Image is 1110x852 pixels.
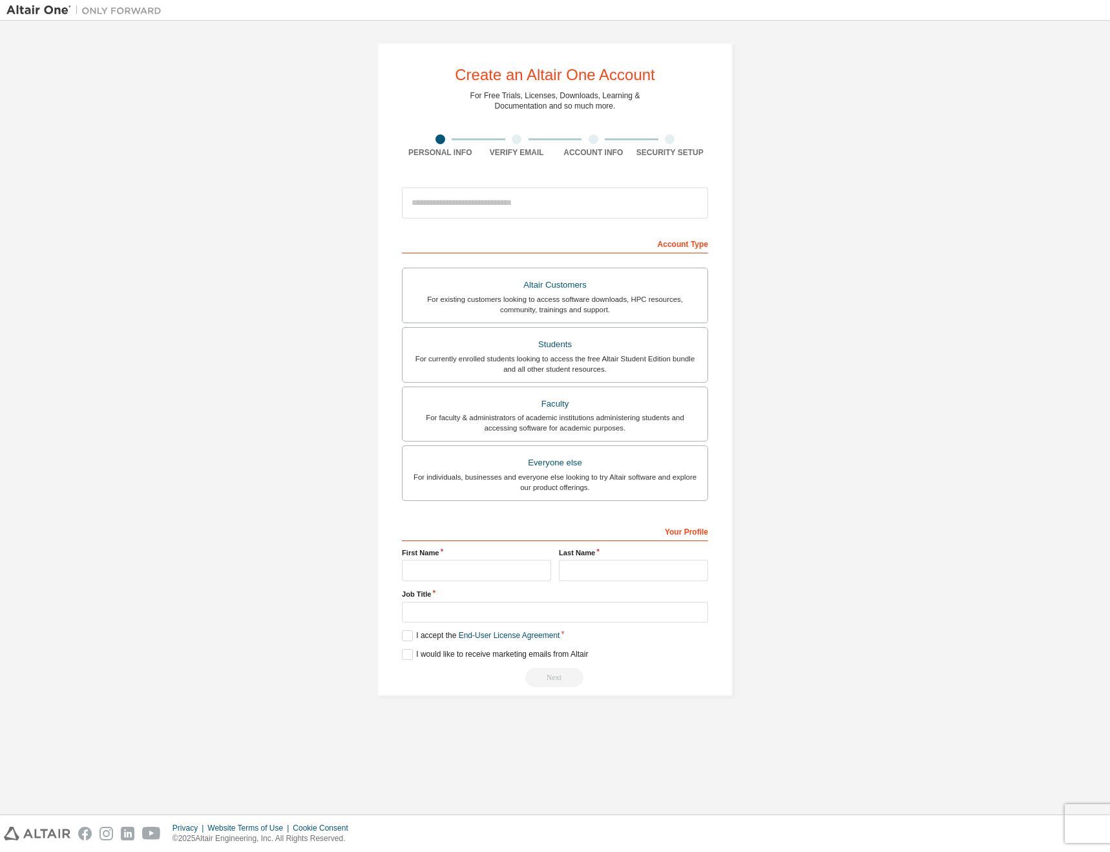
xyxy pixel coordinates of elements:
[559,548,708,558] label: Last Name
[555,147,632,158] div: Account Info
[99,827,113,840] img: instagram.svg
[455,67,655,83] div: Create an Altair One Account
[410,454,700,472] div: Everyone else
[632,147,709,158] div: Security Setup
[173,823,207,833] div: Privacy
[207,823,293,833] div: Website Terms of Use
[293,823,355,833] div: Cookie Consent
[4,827,70,840] img: altair_logo.svg
[410,412,700,433] div: For faculty & administrators of academic institutions administering students and accessing softwa...
[402,649,588,660] label: I would like to receive marketing emails from Altair
[142,827,161,840] img: youtube.svg
[121,827,134,840] img: linkedin.svg
[402,548,551,558] label: First Name
[402,668,708,687] div: Read and acccept EULA to continue
[459,631,560,640] a: End-User License Agreement
[402,233,708,253] div: Account Type
[470,91,640,111] div: For Free Trials, Licenses, Downloads, Learning & Documentation and so much more.
[410,472,700,493] div: For individuals, businesses and everyone else looking to try Altair software and explore our prod...
[410,354,700,374] div: For currently enrolled students looking to access the free Altair Student Edition bundle and all ...
[402,147,479,158] div: Personal Info
[6,4,168,17] img: Altair One
[78,827,92,840] img: facebook.svg
[410,294,700,315] div: For existing customers looking to access software downloads, HPC resources, community, trainings ...
[410,335,700,354] div: Students
[479,147,556,158] div: Verify Email
[410,395,700,413] div: Faculty
[402,630,560,641] label: I accept the
[402,589,708,599] label: Job Title
[410,276,700,294] div: Altair Customers
[173,833,356,844] p: © 2025 Altair Engineering, Inc. All Rights Reserved.
[402,520,708,541] div: Your Profile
